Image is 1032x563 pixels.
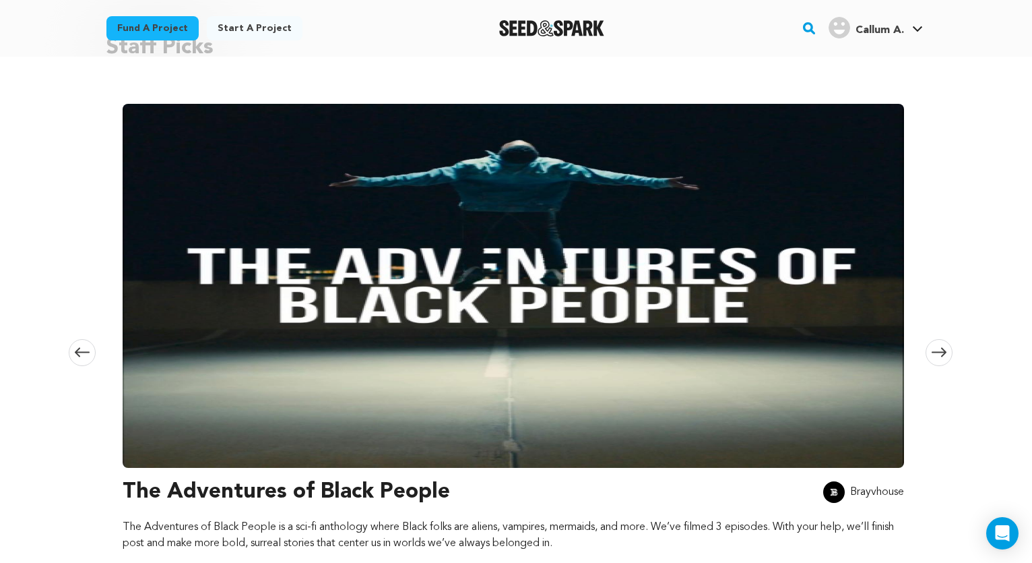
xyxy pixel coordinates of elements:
[499,20,605,36] img: Seed&Spark Logo Dark Mode
[207,16,302,40] a: Start a project
[123,519,904,552] p: The Adventures of Black People is a sci-fi anthology where Black folks are aliens, vampires, merm...
[850,484,904,500] p: Brayvhouse
[826,14,926,38] a: Callum A.'s Profile
[106,16,199,40] a: Fund a project
[823,481,845,503] img: 66b312189063c2cc.jpg
[123,104,904,468] img: The Adventures of Black People image
[499,20,605,36] a: Seed&Spark Homepage
[123,476,450,508] h3: The Adventures of Black People
[829,17,850,38] img: user.png
[826,14,926,42] span: Callum A.'s Profile
[986,517,1019,550] div: Open Intercom Messenger
[856,25,904,36] span: Callum A.
[829,17,904,38] div: Callum A.'s Profile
